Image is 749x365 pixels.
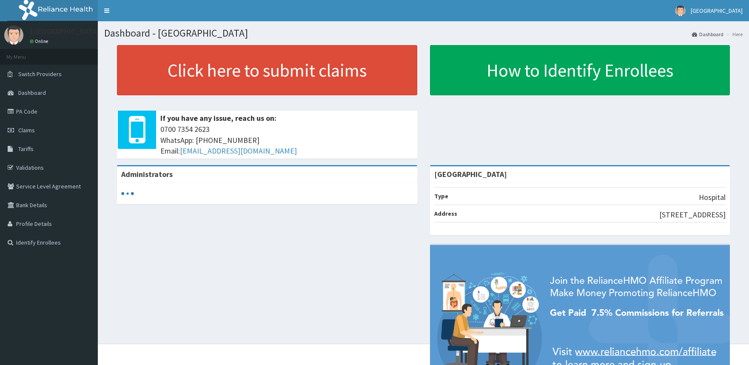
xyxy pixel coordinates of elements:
svg: audio-loading [121,187,134,200]
a: Click here to submit claims [117,45,417,95]
strong: [GEOGRAPHIC_DATA] [434,169,507,179]
span: Claims [18,126,35,134]
span: Switch Providers [18,70,62,78]
img: User Image [675,6,686,16]
a: Dashboard [692,31,723,38]
span: Tariffs [18,145,34,153]
b: Type [434,192,448,200]
p: Hospital [699,192,726,203]
a: Online [30,38,50,44]
span: [GEOGRAPHIC_DATA] [691,7,743,14]
p: [STREET_ADDRESS] [659,209,726,220]
p: [GEOGRAPHIC_DATA] [30,28,100,35]
b: Address [434,210,457,217]
b: If you have any issue, reach us on: [160,113,276,123]
li: Here [724,31,743,38]
h1: Dashboard - [GEOGRAPHIC_DATA] [104,28,743,39]
b: Administrators [121,169,173,179]
span: Dashboard [18,89,46,97]
span: 0700 7354 2623 WhatsApp: [PHONE_NUMBER] Email: [160,124,413,157]
a: [EMAIL_ADDRESS][DOMAIN_NAME] [180,146,297,156]
img: User Image [4,26,23,45]
a: How to Identify Enrollees [430,45,730,95]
